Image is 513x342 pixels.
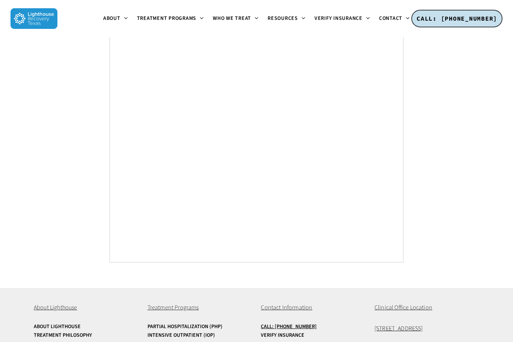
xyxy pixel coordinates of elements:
[99,16,132,22] a: About
[34,303,77,312] span: About Lighthouse
[34,333,138,338] a: Treatment Philosophy
[314,15,363,22] span: Verify Insurance
[261,303,312,312] span: Contact Information
[34,324,138,330] a: About Lighthouse
[213,15,251,22] span: Who We Treat
[261,333,366,338] a: Verify Insurance
[261,324,366,330] a: Call: [PHONE_NUMBER]
[11,8,57,29] img: Lighthouse Recovery Texas
[310,16,375,22] a: Verify Insurance
[147,324,252,330] a: Partial Hospitalization (PHP)
[132,16,209,22] a: Treatment Programs
[261,323,317,330] u: Call: [PHONE_NUMBER]
[379,15,402,22] span: Contact
[375,16,414,22] a: Contact
[411,10,502,28] a: CALL: [PHONE_NUMBER]
[375,303,432,312] span: Clinical Office Location
[375,324,423,333] a: [STREET_ADDRESS]
[147,333,252,338] a: Intensive Outpatient (IOP)
[263,16,310,22] a: Resources
[103,15,120,22] span: About
[147,303,199,312] span: Treatment Programs
[137,15,197,22] span: Treatment Programs
[268,15,298,22] span: Resources
[208,16,263,22] a: Who We Treat
[417,15,497,22] span: CALL: [PHONE_NUMBER]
